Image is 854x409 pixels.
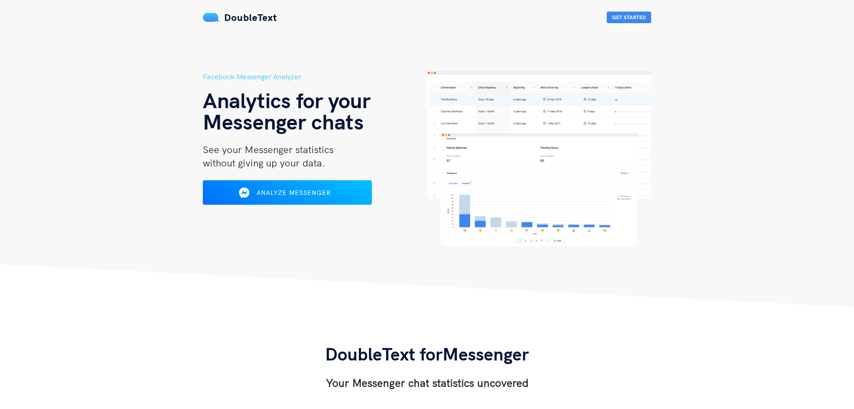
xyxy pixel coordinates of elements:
h3: Your Messenger chat statistics uncovered [325,376,529,390]
span: See your Messenger statistics [203,143,334,156]
button: Analyze Messenger [203,180,372,205]
h5: Facebook Messenger Analyzer [203,71,427,82]
img: hero [427,71,651,246]
span: Analyze Messenger [257,189,331,197]
img: mS3x8y1f88AAAAABJRU5ErkJggg== [203,13,220,22]
a: Analyze Messenger [203,192,372,200]
span: DoubleText for Messenger [325,343,529,365]
button: Get Started [607,12,651,23]
a: DoubleText [203,11,277,24]
span: DoubleText [224,11,277,24]
span: Analytics for your [203,87,371,113]
span: Messenger chats [203,108,364,135]
span: without giving up your data. [203,157,325,169]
